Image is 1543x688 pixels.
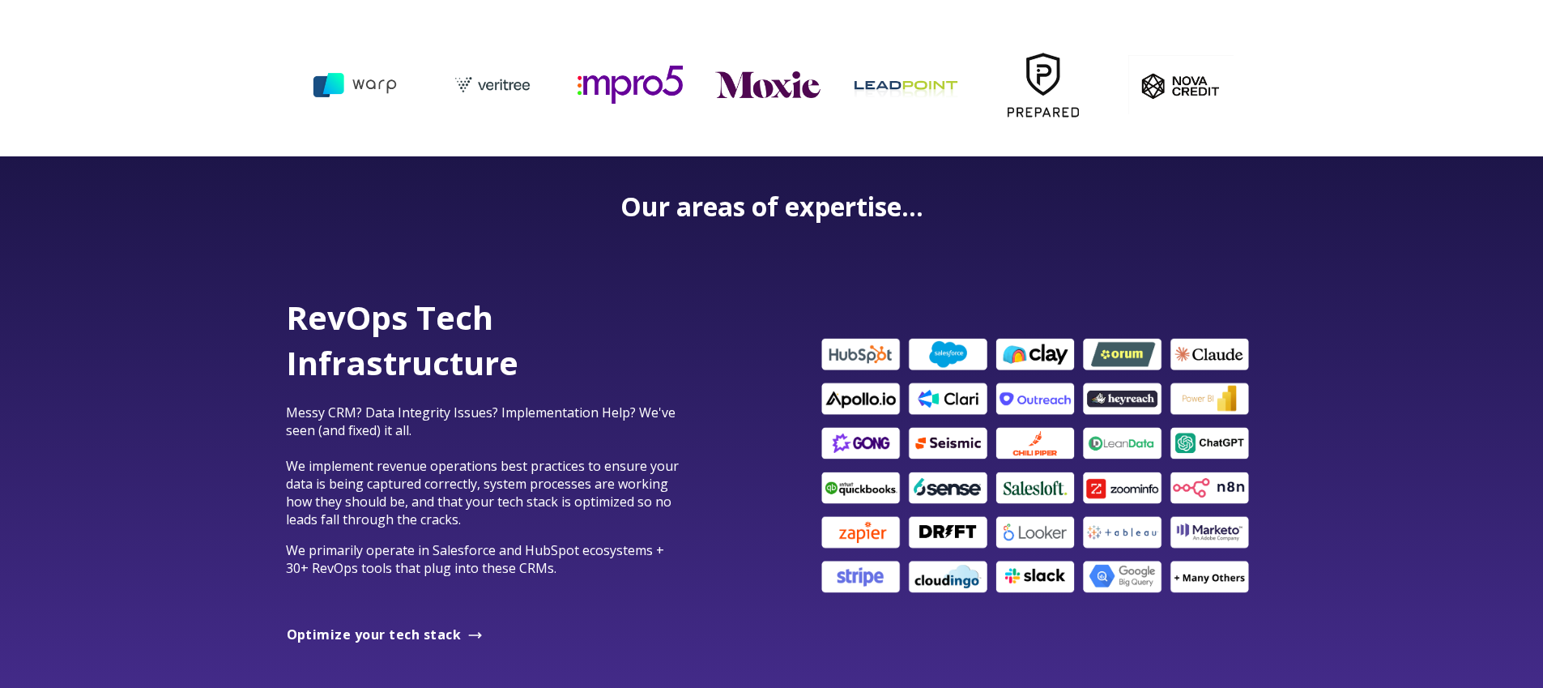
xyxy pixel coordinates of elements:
img: leadpoint [886,32,991,138]
a: Optimize your tech stack [286,627,484,644]
span: Optimize your tech stack [287,626,462,643]
img: nova_c [1162,55,1267,114]
img: Prepared-Logo [1024,32,1129,138]
img: moxie [748,71,854,97]
span: We primarily operate in Salesforce and HubSpot ecosystems + 30+ RevOps tools that plug into these... [286,541,664,577]
img: Three Link Solutions [198,67,303,103]
img: b2b tech stack tools lean layer revenue operations (400 x 400 px) (850 x 500 px) [812,335,1258,597]
img: warp ai [335,64,441,106]
span: RevOps Tech Infrastructure [286,295,518,385]
img: mpro5 [611,66,716,103]
span: Messy CRM? Data Integrity Issues? Implementation Help? We've seen (and fixed) it all. We implemen... [286,404,679,528]
strong: Our areas of expertise... [620,189,923,224]
img: veritree [473,62,578,108]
